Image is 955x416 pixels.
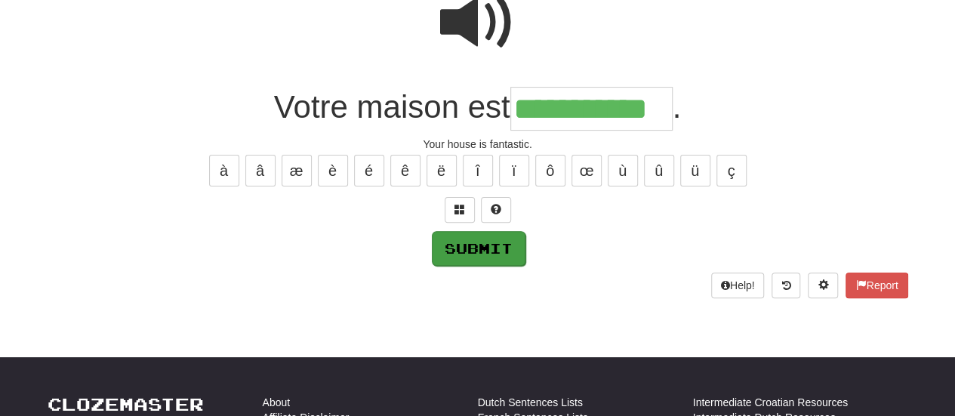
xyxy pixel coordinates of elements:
[354,155,384,186] button: é
[481,197,511,223] button: Single letter hint - you only get 1 per sentence and score half the points! alt+h
[680,155,710,186] button: ü
[499,155,529,186] button: ï
[427,155,457,186] button: ë
[772,273,800,298] button: Round history (alt+y)
[693,395,848,410] a: Intermediate Croatian Resources
[846,273,907,298] button: Report
[48,137,908,152] div: Your house is fantastic.
[48,395,204,414] a: Clozemaster
[274,89,510,125] span: Votre maison est
[644,155,674,186] button: û
[263,395,291,410] a: About
[318,155,348,186] button: è
[209,155,239,186] button: à
[535,155,565,186] button: ô
[673,89,682,125] span: .
[571,155,602,186] button: œ
[432,231,525,266] button: Submit
[716,155,747,186] button: ç
[478,395,583,410] a: Dutch Sentences Lists
[282,155,312,186] button: æ
[445,197,475,223] button: Switch sentence to multiple choice alt+p
[463,155,493,186] button: î
[390,155,421,186] button: ê
[608,155,638,186] button: ù
[245,155,276,186] button: â
[711,273,765,298] button: Help!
